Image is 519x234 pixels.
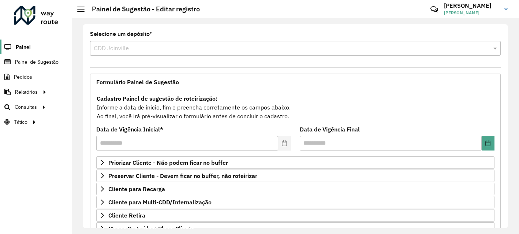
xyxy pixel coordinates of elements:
[108,199,212,205] span: Cliente para Multi-CDD/Internalização
[444,2,499,9] h3: [PERSON_NAME]
[108,226,194,231] span: Mapas Sugeridos: Placa-Cliente
[96,79,179,85] span: Formulário Painel de Sugestão
[16,43,31,51] span: Painel
[85,5,200,13] h2: Painel de Sugestão - Editar registro
[97,95,217,102] strong: Cadastro Painel de sugestão de roteirização:
[300,125,360,134] label: Data de Vigência Final
[96,94,494,121] div: Informe a data de inicio, fim e preencha corretamente os campos abaixo. Ao final, você irá pré-vi...
[108,186,165,192] span: Cliente para Recarga
[108,173,257,179] span: Preservar Cliente - Devem ficar no buffer, não roteirizar
[96,125,163,134] label: Data de Vigência Inicial
[96,183,494,195] a: Cliente para Recarga
[96,209,494,222] a: Cliente Retira
[482,136,494,151] button: Choose Date
[15,88,38,96] span: Relatórios
[14,118,27,126] span: Tático
[15,58,59,66] span: Painel de Sugestão
[96,196,494,208] a: Cliente para Multi-CDD/Internalização
[108,160,228,166] span: Priorizar Cliente - Não podem ficar no buffer
[15,103,37,111] span: Consultas
[444,10,499,16] span: [PERSON_NAME]
[426,1,442,17] a: Contato Rápido
[108,212,145,218] span: Cliente Retira
[14,73,32,81] span: Pedidos
[96,156,494,169] a: Priorizar Cliente - Não podem ficar no buffer
[90,30,152,38] label: Selecione um depósito
[96,170,494,182] a: Preservar Cliente - Devem ficar no buffer, não roteirizar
